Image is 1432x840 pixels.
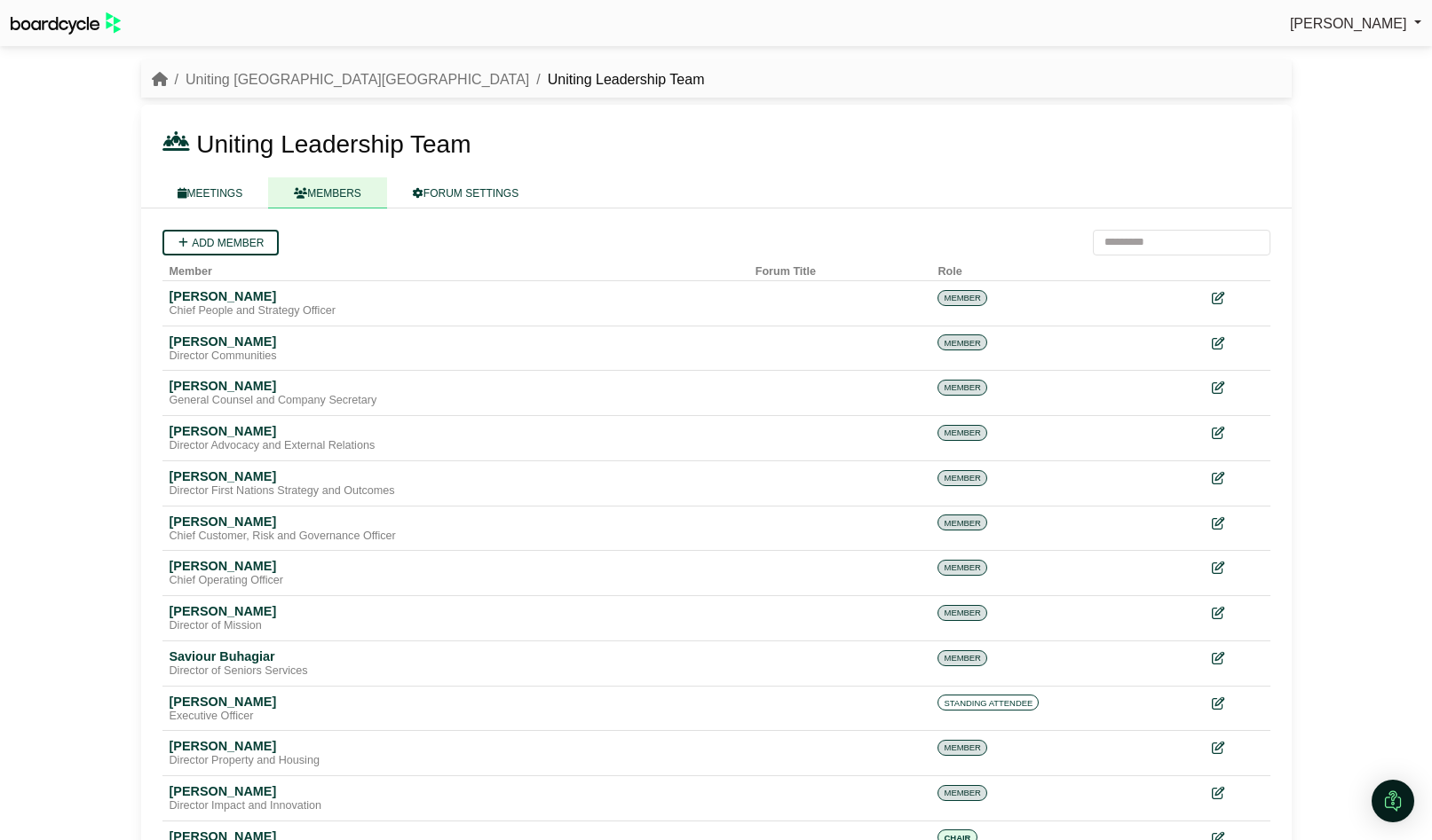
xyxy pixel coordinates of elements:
div: Director of Seniors Services [170,664,741,679]
div: Edit [1212,603,1263,624]
div: Edit [1212,738,1263,758]
a: [PERSON_NAME] [1290,12,1421,35]
span: MEMBER [938,425,987,441]
a: MEETINGS [152,177,269,208]
span: MEMBER [938,740,987,756]
div: Director Property and Housing [170,754,741,768]
nav: breadcrumb [152,68,705,91]
span: MEMBER [938,785,987,801]
div: [PERSON_NAME] [170,558,741,574]
span: MEMBER [938,650,987,666]
div: Edit [1212,378,1263,398]
th: Role [930,255,1204,281]
div: [PERSON_NAME] [170,783,741,799]
div: Edit [1212,783,1263,804]
a: MEMBERS [268,177,387,208]
div: [PERSON_NAME] [170,423,741,439]
div: [PERSON_NAME] [170,738,741,754]
div: Executive Officer [170,710,741,724]
div: [PERSON_NAME] [170,603,741,619]
span: MEMBER [938,334,987,350]
div: Chief People and Strategy Officer [170,304,741,318]
span: MEMBER [938,470,987,486]
div: Edit [1212,648,1263,669]
a: Add member [162,230,279,255]
div: Edit [1212,694,1263,714]
div: Director Communities [170,349,741,364]
div: Director of Mission [170,619,741,633]
span: STANDING ATTENDEE [938,695,1039,710]
div: Edit [1212,514,1263,534]
span: MEMBER [938,380,987,396]
span: [PERSON_NAME] [1290,16,1407,31]
a: FORUM SETTINGS [387,177,544,208]
span: MEMBER [938,605,987,621]
div: Director Advocacy and External Relations [170,439,741,453]
span: Uniting Leadership Team [196,130,471,158]
div: [PERSON_NAME] [170,468,741,484]
span: MEMBER [938,560,987,576]
div: [PERSON_NAME] [170,514,741,530]
div: Edit [1212,288,1263,309]
div: Chief Operating Officer [170,574,741,588]
div: [PERSON_NAME] [170,378,741,394]
div: Edit [1212,558,1263,578]
div: Open Intercom Messenger [1372,780,1414,822]
div: Edit [1212,334,1263,354]
div: [PERSON_NAME] [170,694,741,710]
div: General Counsel and Company Secretary [170,394,741,408]
div: Director First Nations Strategy and Outcomes [170,484,741,499]
th: Forum Title [748,255,931,281]
th: Member [162,255,748,281]
div: Director Impact and Innovation [170,799,741,813]
img: BoardcycleBlackGreen-aaafeed430059cb809a45853b8cf6d952af9d84e6e89e1f1685b34bfd5cb7d64.svg [11,12,121,35]
a: Uniting [GEOGRAPHIC_DATA][GEOGRAPHIC_DATA] [186,72,529,87]
div: Edit [1212,468,1263,489]
div: [PERSON_NAME] [170,334,741,349]
div: Saviour Buhagiar [170,648,741,664]
li: Uniting Leadership Team [529,68,704,91]
span: MEMBER [938,290,987,306]
div: Edit [1212,423,1263,444]
div: Chief Customer, Risk and Governance Officer [170,530,741,544]
span: MEMBER [938,514,987,530]
div: [PERSON_NAME] [170,288,741,304]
